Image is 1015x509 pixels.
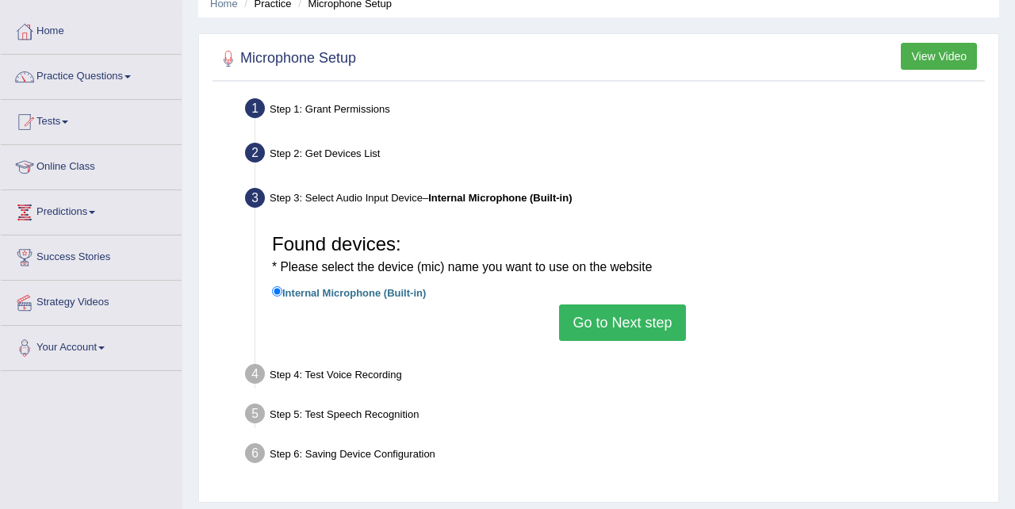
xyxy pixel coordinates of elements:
label: Internal Microphone (Built-in) [272,283,426,300]
div: Step 3: Select Audio Input Device [238,183,991,218]
div: Step 4: Test Voice Recording [238,359,991,394]
a: Practice Questions [1,55,182,94]
a: Your Account [1,326,182,365]
input: Internal Microphone (Built-in) [272,286,282,297]
small: * Please select the device (mic) name you want to use on the website [272,260,652,274]
span: – [423,192,573,204]
a: Success Stories [1,235,182,275]
div: Step 5: Test Speech Recognition [238,399,991,434]
h3: Found devices: [272,234,973,276]
div: Step 2: Get Devices List [238,138,991,173]
h2: Microphone Setup [216,47,356,71]
a: Online Class [1,145,182,185]
b: Internal Microphone (Built-in) [428,192,572,204]
a: Home [1,10,182,49]
a: Predictions [1,190,182,230]
a: Strategy Videos [1,281,182,320]
button: Go to Next step [559,304,685,341]
div: Step 6: Saving Device Configuration [238,438,991,473]
a: Tests [1,100,182,140]
div: Step 1: Grant Permissions [238,94,991,128]
button: View Video [901,43,977,70]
